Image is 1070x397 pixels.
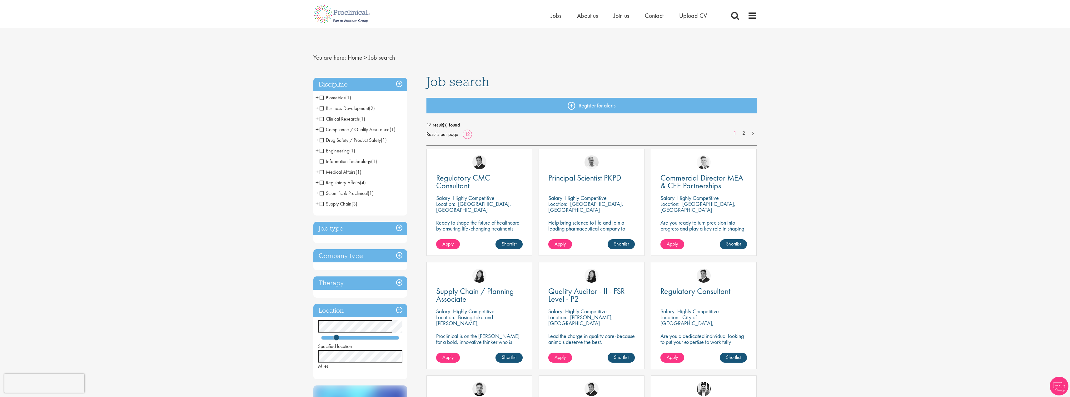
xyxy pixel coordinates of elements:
[359,116,365,122] span: (1)
[442,241,454,247] span: Apply
[320,94,351,101] span: Biometrics
[463,131,472,137] a: 12
[316,93,319,102] span: +
[436,308,450,315] span: Salary
[645,12,664,20] a: Contact
[548,333,635,345] p: Lead the charge in quality care-because animals deserve the best.
[739,130,748,137] a: 2
[436,314,455,321] span: Location:
[436,200,455,207] span: Location:
[660,239,684,249] a: Apply
[320,94,345,101] span: Biometrics
[577,12,598,20] a: About us
[720,239,747,249] a: Shortlist
[453,194,495,201] p: Highly Competitive
[313,304,407,317] h3: Location
[316,178,319,187] span: +
[614,12,629,20] a: Join us
[548,239,572,249] a: Apply
[608,239,635,249] a: Shortlist
[369,53,395,62] span: Job search
[318,343,352,350] span: Specified location
[608,353,635,363] a: Shortlist
[697,382,711,396] img: Edward Little
[320,147,349,154] span: Engineering
[660,286,730,296] span: Regulatory Consultant
[660,174,747,190] a: Commercial Director MEA & CEE Partnerships
[551,12,561,20] a: Jobs
[667,241,678,247] span: Apply
[660,200,735,213] p: [GEOGRAPHIC_DATA], [GEOGRAPHIC_DATA]
[345,94,351,101] span: (1)
[313,78,407,91] h3: Discipline
[320,105,375,112] span: Business Development
[660,194,674,201] span: Salary
[495,239,523,249] a: Shortlist
[436,220,523,255] p: Ready to shape the future of healthcare by ensuring life-changing treatments meet global regulato...
[436,172,490,191] span: Regulatory CMC Consultant
[555,354,566,360] span: Apply
[660,353,684,363] a: Apply
[316,114,319,123] span: +
[585,155,599,169] img: Joshua Bye
[677,308,719,315] p: Highly Competitive
[320,201,357,207] span: Supply Chain
[320,201,351,207] span: Supply Chain
[313,53,346,62] span: You are here:
[472,269,486,283] a: Numhom Sudsok
[320,169,356,175] span: Medical Affairs
[730,130,739,137] a: 1
[697,155,711,169] a: Nicolas Daniel
[453,308,495,315] p: Highly Competitive
[720,353,747,363] a: Shortlist
[548,287,635,303] a: Quality Auditor - II - FSR Level - P2
[320,116,359,122] span: Clinical Research
[548,286,625,304] span: Quality Auditor - II - FSR Level - P2
[436,314,493,333] p: Basingstoke and [PERSON_NAME], [GEOGRAPHIC_DATA]
[426,130,458,139] span: Results per page
[320,179,360,186] span: Regulatory Affairs
[356,169,361,175] span: (1)
[316,188,319,198] span: +
[495,353,523,363] a: Shortlist
[565,194,607,201] p: Highly Competitive
[436,333,523,363] p: Proclinical is on the [PERSON_NAME] for a bold, innovative thinker who is ready to help push the ...
[548,194,562,201] span: Salary
[313,276,407,290] h3: Therapy
[313,249,407,263] h3: Company type
[436,353,460,363] a: Apply
[548,308,562,315] span: Salary
[697,269,711,283] img: Peter Duvall
[316,167,319,176] span: +
[4,374,84,393] iframe: reCAPTCHA
[436,194,450,201] span: Salary
[426,98,757,113] a: Register for alerts
[548,174,635,182] a: Principal Scientist PKPD
[585,382,599,396] img: Peter Duvall
[548,200,567,207] span: Location:
[360,179,366,186] span: (4)
[320,116,365,122] span: Clinical Research
[548,200,623,213] p: [GEOGRAPHIC_DATA], [GEOGRAPHIC_DATA]
[548,172,621,183] span: Principal Scientist PKPD
[320,179,366,186] span: Regulatory Affairs
[426,120,757,130] span: 17 result(s) found
[320,126,396,133] span: Compliance / Quality Assurance
[316,199,319,208] span: +
[436,287,523,303] a: Supply Chain / Planning Associate
[442,354,454,360] span: Apply
[318,363,329,369] span: Miles
[313,222,407,235] h3: Job type
[679,12,707,20] span: Upload CV
[320,105,369,112] span: Business Development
